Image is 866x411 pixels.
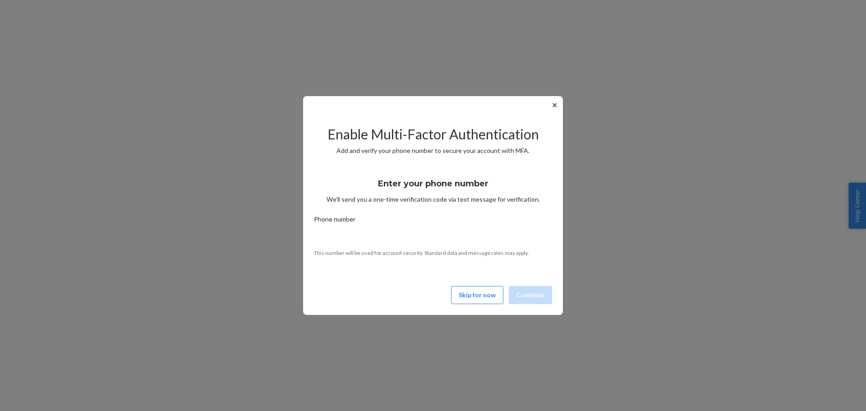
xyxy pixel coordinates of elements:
[314,171,552,204] div: We’ll send you a one-time verification code via text message for verification.
[314,215,355,227] span: Phone number
[314,127,552,142] h2: Enable Multi-Factor Authentication
[314,249,552,257] p: This number will be used for account security. Standard data and message rates may apply.
[378,178,488,189] h3: Enter your phone number
[451,286,503,304] button: Skip for now
[550,100,559,111] button: ✕
[509,286,552,304] button: Continue
[314,146,552,155] p: Add and verify your phone number to secure your account with MFA.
